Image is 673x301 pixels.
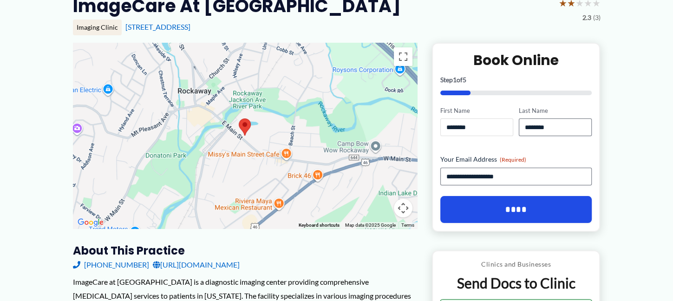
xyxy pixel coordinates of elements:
a: Terms [401,222,414,228]
h3: About this practice [73,243,417,258]
h2: Book Online [440,51,592,69]
label: Last Name [519,106,592,115]
span: 1 [453,76,457,84]
div: Imaging Clinic [73,20,122,35]
span: Map data ©2025 Google [345,222,396,228]
a: [STREET_ADDRESS] [125,22,190,31]
button: Keyboard shortcuts [299,222,340,229]
p: Clinics and Businesses [440,258,593,270]
a: Open this area in Google Maps (opens a new window) [75,216,106,229]
a: [URL][DOMAIN_NAME] [153,258,240,272]
span: 2.3 [582,12,591,24]
label: Your Email Address [440,155,592,164]
p: Step of [440,77,592,83]
button: Map camera controls [394,199,412,217]
img: Google [75,216,106,229]
button: Toggle fullscreen view [394,47,412,66]
label: First Name [440,106,513,115]
a: [PHONE_NUMBER] [73,258,149,272]
span: (3) [593,12,601,24]
p: Send Docs to Clinic [440,274,593,292]
span: 5 [463,76,466,84]
span: (Required) [500,156,526,163]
